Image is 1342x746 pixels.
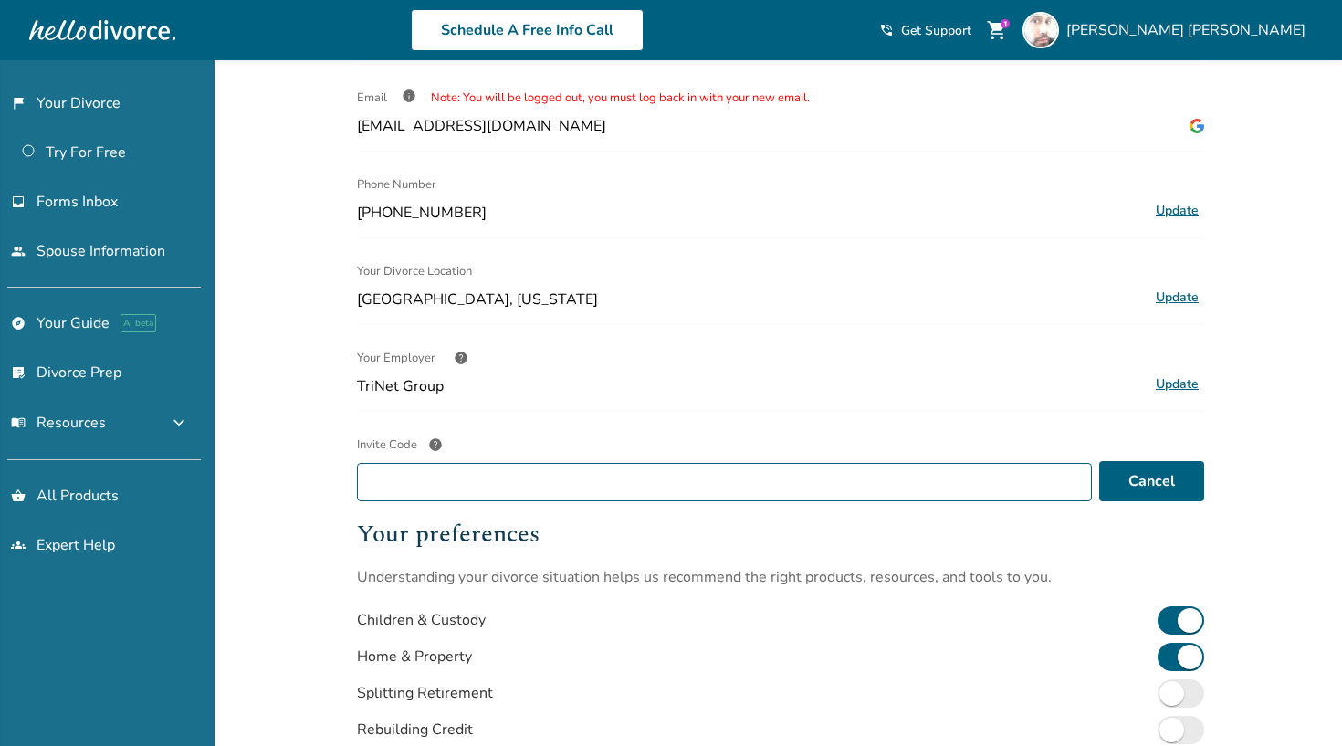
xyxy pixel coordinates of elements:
[1022,12,1059,48] img: René Alvarez
[357,516,1204,552] h2: Your preferences
[357,340,435,376] span: Your Employer
[428,437,443,452] span: help
[1066,20,1313,40] span: [PERSON_NAME] [PERSON_NAME]
[879,23,894,37] span: phone_in_talk
[357,683,493,703] div: Splitting Retirement
[357,289,1143,310] span: [GEOGRAPHIC_DATA], [US_STATE]
[37,192,118,212] span: Forms Inbox
[357,436,417,453] span: Invite Code
[986,19,1008,41] span: shopping_cart
[357,116,606,136] span: [EMAIL_ADDRESS][DOMAIN_NAME]
[357,376,1143,396] span: TriNet Group
[357,166,436,203] span: Phone Number
[357,720,473,740] div: Rebuilding Credit
[1150,199,1204,223] button: Update
[431,89,810,106] span: Note: You will be logged out, you must log back in with your new email.
[121,314,156,332] span: AI beta
[357,610,486,630] div: Children & Custody
[879,22,971,39] a: phone_in_talkGet Support
[357,646,472,667] div: Home & Property
[402,89,416,103] span: info
[357,567,1204,587] p: Understanding your divorce situation helps us recommend the right products, resources, and tools ...
[411,9,644,51] a: Schedule A Free Info Call
[357,79,1204,116] div: Email
[1150,373,1204,396] button: Update
[11,96,26,110] span: flag_2
[11,415,26,430] span: menu_book
[357,463,1092,501] input: Invite Code help
[1001,19,1010,28] div: 1
[1099,461,1204,501] button: Cancel
[901,22,971,39] span: Get Support
[1150,286,1204,310] button: Update
[11,538,26,552] span: groups
[1251,658,1342,746] iframe: Chat Widget
[11,244,26,258] span: people
[11,194,26,209] span: inbox
[357,203,1143,223] span: [PHONE_NUMBER]
[11,489,26,503] span: shopping_basket
[454,351,468,365] span: help
[11,316,26,331] span: explore
[1190,119,1204,133] img: Google Icon
[168,412,190,434] span: expand_more
[357,253,472,289] span: Your Divorce Location
[11,413,106,433] span: Resources
[11,365,26,380] span: list_alt_check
